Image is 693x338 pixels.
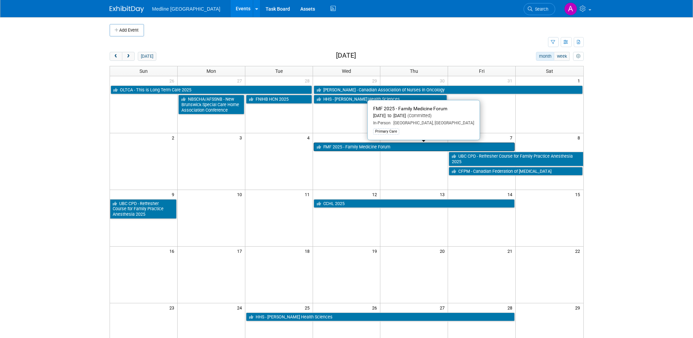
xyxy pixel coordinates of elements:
[439,303,448,312] span: 27
[111,86,312,94] a: OLTCA - This is Long Term Care 2025
[449,167,582,176] a: CFPM - Canadian Federation of [MEDICAL_DATA]
[236,190,245,199] span: 10
[239,133,245,142] span: 3
[564,2,577,15] img: Angela Douglas
[171,133,177,142] span: 2
[236,76,245,85] span: 27
[304,247,313,255] span: 18
[314,199,515,208] a: CCHL 2025
[304,303,313,312] span: 25
[152,6,221,12] span: Medline [GEOGRAPHIC_DATA]
[439,247,448,255] span: 20
[577,76,583,85] span: 1
[169,303,177,312] span: 23
[314,95,447,104] a: HHS - [PERSON_NAME] Health Sciences
[336,52,356,59] h2: [DATE]
[110,24,144,36] button: Add Event
[533,7,549,12] span: Search
[275,68,283,74] span: Tue
[507,76,515,85] span: 31
[406,113,432,118] span: (Committed)
[178,95,244,114] a: NBSCHA/AFSSNB - New Brunswick Special Care Home Association Conference
[171,190,177,199] span: 9
[391,121,474,125] span: [GEOGRAPHIC_DATA], [GEOGRAPHIC_DATA]
[236,247,245,255] span: 17
[110,52,122,61] button: prev
[314,86,583,94] a: [PERSON_NAME] - Canadian Association of Nurses in Oncology
[139,68,148,74] span: Sun
[479,68,484,74] span: Fri
[507,190,515,199] span: 14
[373,121,391,125] span: In-Person
[306,133,313,142] span: 4
[371,303,380,312] span: 26
[342,68,351,74] span: Wed
[410,68,418,74] span: Thu
[575,303,583,312] span: 29
[169,247,177,255] span: 16
[509,133,515,142] span: 7
[138,52,156,61] button: [DATE]
[546,68,553,74] span: Sat
[246,313,515,322] a: HHS - [PERSON_NAME] Health Sciences
[575,190,583,199] span: 15
[236,303,245,312] span: 24
[373,106,447,111] span: FMF 2025 - Family Medicine Forum
[573,52,583,61] button: myCustomButton
[371,190,380,199] span: 12
[110,199,177,219] a: UBC CPD - Refresher Course for Family Practice Anesthesia 2025
[304,190,313,199] span: 11
[304,76,313,85] span: 28
[110,6,144,13] img: ExhibitDay
[439,76,448,85] span: 30
[507,247,515,255] span: 21
[439,190,448,199] span: 13
[373,128,399,135] div: Primary Care
[371,247,380,255] span: 19
[246,95,312,104] a: FNIHB HCN 2025
[576,54,581,59] i: Personalize Calendar
[373,113,474,119] div: [DATE] to [DATE]
[524,3,555,15] a: Search
[507,303,515,312] span: 28
[554,52,570,61] button: week
[449,152,583,166] a: UBC CPD - Refresher Course for Family Practice Anesthesia 2025
[169,76,177,85] span: 26
[536,52,554,61] button: month
[206,68,216,74] span: Mon
[577,133,583,142] span: 8
[122,52,135,61] button: next
[314,143,515,151] a: FMF 2025 - Family Medicine Forum
[371,76,380,85] span: 29
[575,247,583,255] span: 22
